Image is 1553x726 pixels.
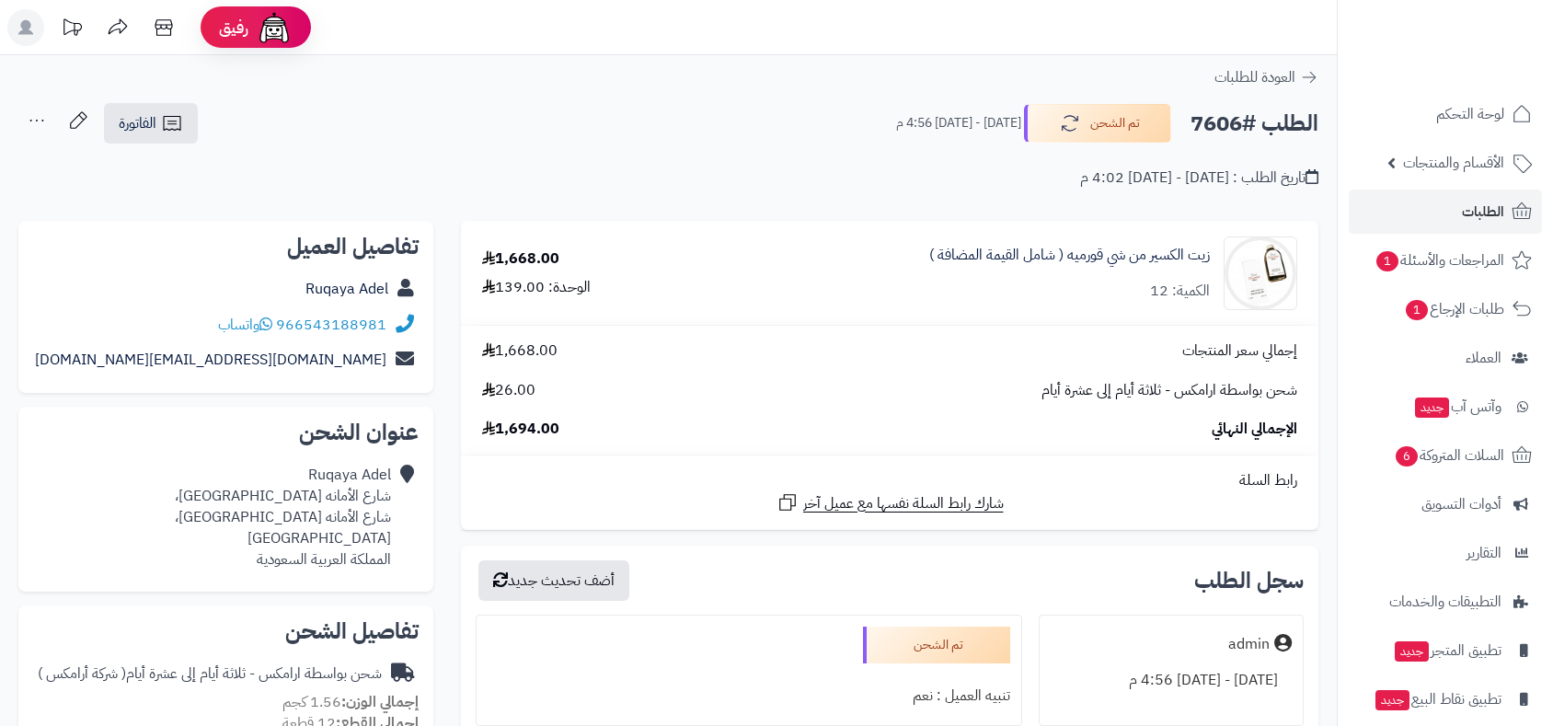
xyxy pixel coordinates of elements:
[482,248,559,270] div: 1,668.00
[1349,385,1542,429] a: وآتس آبجديد
[1051,663,1292,698] div: [DATE] - [DATE] 4:56 م
[896,114,1021,133] small: [DATE] - [DATE] 4:56 م
[1393,638,1501,663] span: تطبيق المتجر
[1405,299,1428,320] span: 1
[33,236,419,258] h2: تفاصيل العميل
[1228,634,1270,655] div: admin
[1349,92,1542,136] a: لوحة التحكم
[1421,491,1501,517] span: أدوات التسويق
[104,103,198,144] a: الفاتورة
[1349,190,1542,234] a: الطلبات
[341,691,419,713] strong: إجمالي الوزن:
[1214,66,1318,88] a: العودة للطلبات
[218,314,272,336] a: واتساب
[1375,690,1409,710] span: جديد
[305,278,388,300] a: Ruqaya Adel
[1413,394,1501,420] span: وآتس آب
[1403,150,1504,176] span: الأقسام والمنتجات
[1462,199,1504,225] span: الطلبات
[1428,35,1536,74] img: logo-2.png
[1375,250,1398,271] span: 1
[35,349,386,371] a: [DOMAIN_NAME][EMAIL_ADDRESS][DOMAIN_NAME]
[482,277,591,298] div: الوحدة: 139.00
[219,17,248,39] span: رفيق
[1349,628,1542,673] a: تطبيق المتجرجديد
[1349,336,1542,380] a: العملاء
[1212,419,1297,440] span: الإجمالي النهائي
[1467,540,1501,566] span: التقارير
[38,663,126,685] span: ( شركة أرامكس )
[1394,443,1504,468] span: السلات المتروكة
[863,627,1010,663] div: تم الشحن
[468,470,1311,491] div: رابط السلة
[1024,104,1171,143] button: تم الشحن
[276,314,386,336] a: 966543188981
[33,465,391,570] div: Ruqaya Adel شارع الأمانه [GEOGRAPHIC_DATA]، شارع الأمانه [GEOGRAPHIC_DATA]، [GEOGRAPHIC_DATA] الم...
[1150,281,1210,302] div: الكمية: 12
[119,112,156,134] span: الفاتورة
[478,560,629,601] button: أضف تحديث جديد
[1225,236,1296,310] img: 1667489028-C7628D2A-21CB-4ECE-ABDA-869F195B5451-90x90.JPEG
[1349,433,1542,478] a: السلات المتروكة6
[1375,248,1504,273] span: المراجعات والأسئلة
[488,678,1010,714] div: تنبيه العميل : نعم
[1404,296,1504,322] span: طلبات الإرجاع
[1349,482,1542,526] a: أدوات التسويق
[33,620,419,642] h2: تفاصيل الشحن
[282,691,419,713] small: 1.56 كجم
[1349,531,1542,575] a: التقارير
[482,340,558,362] span: 1,668.00
[256,9,293,46] img: ai-face.png
[1194,570,1304,592] h3: سجل الطلب
[1436,101,1504,127] span: لوحة التحكم
[1349,580,1542,624] a: التطبيقات والخدمات
[49,9,95,51] a: تحديثات المنصة
[38,663,382,685] div: شحن بواسطة ارامكس - ثلاثة أيام إلى عشرة أيام
[1041,380,1297,401] span: شحن بواسطة ارامكس - ثلاثة أيام إلى عشرة أيام
[1466,345,1501,371] span: العملاء
[1395,641,1429,662] span: جديد
[1080,167,1318,189] div: تاريخ الطلب : [DATE] - [DATE] 4:02 م
[1214,66,1295,88] span: العودة للطلبات
[1395,445,1418,467] span: 6
[482,380,535,401] span: 26.00
[1374,686,1501,712] span: تطبيق نقاط البيع
[803,493,1004,514] span: شارك رابط السلة نفسها مع عميل آخر
[1415,398,1449,418] span: جديد
[1349,677,1542,721] a: تطبيق نقاط البيعجديد
[1182,340,1297,362] span: إجمالي سعر المنتجات
[776,491,1004,514] a: شارك رابط السلة نفسها مع عميل آخر
[33,421,419,444] h2: عنوان الشحن
[482,419,559,440] span: 1,694.00
[1389,589,1501,615] span: التطبيقات والخدمات
[1349,287,1542,331] a: طلبات الإرجاع1
[929,245,1210,266] a: زيت الكسير من شي قورميه ( شامل القيمة المضافة )
[1349,238,1542,282] a: المراجعات والأسئلة1
[1191,105,1318,143] h2: الطلب #7606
